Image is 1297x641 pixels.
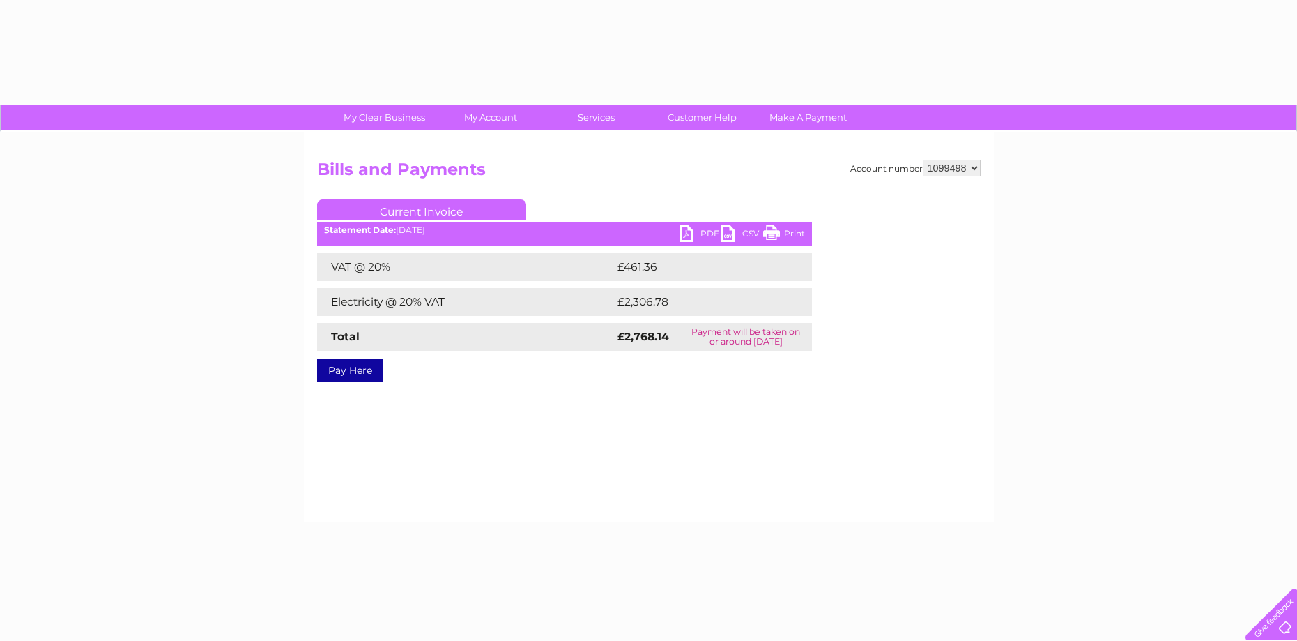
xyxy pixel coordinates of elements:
[317,199,526,220] a: Current Invoice
[317,253,614,281] td: VAT @ 20%
[721,225,763,246] a: CSV
[317,359,383,382] a: Pay Here
[317,160,981,186] h2: Bills and Payments
[539,105,654,130] a: Services
[617,330,669,343] strong: £2,768.14
[433,105,548,130] a: My Account
[317,288,614,316] td: Electricity @ 20% VAT
[763,225,805,246] a: Print
[324,225,396,235] b: Statement Date:
[317,225,812,235] div: [DATE]
[614,288,790,316] td: £2,306.78
[850,160,981,176] div: Account number
[614,253,786,281] td: £461.36
[645,105,760,130] a: Customer Help
[327,105,442,130] a: My Clear Business
[751,105,866,130] a: Make A Payment
[680,225,721,246] a: PDF
[331,330,360,343] strong: Total
[680,323,812,351] td: Payment will be taken on or around [DATE]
